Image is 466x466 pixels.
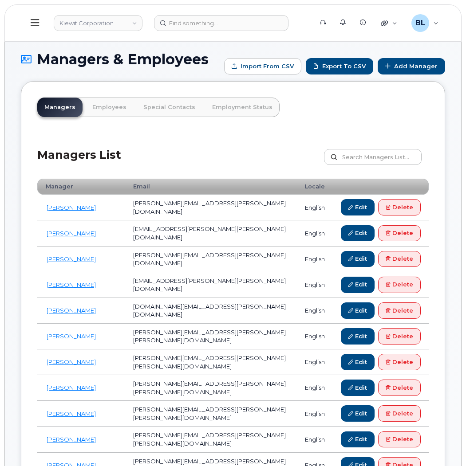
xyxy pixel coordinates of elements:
[47,204,96,211] a: [PERSON_NAME]
[341,277,375,293] a: Edit
[125,179,297,195] th: Email
[378,354,421,370] a: Delete
[378,58,445,74] a: Add Manager
[341,302,375,319] a: Edit
[297,401,333,427] td: english
[297,247,333,272] td: english
[47,384,96,391] a: [PERSON_NAME]
[37,179,125,195] th: Manager
[47,255,96,262] a: [PERSON_NAME]
[47,436,96,443] a: [PERSON_NAME]
[378,431,421,448] a: Delete
[125,298,297,324] td: [DOMAIN_NAME][EMAIL_ADDRESS][PERSON_NAME][DOMAIN_NAME]
[37,98,83,117] a: Managers
[378,251,421,267] a: Delete
[125,427,297,452] td: [PERSON_NAME][EMAIL_ADDRESS][PERSON_NAME][PERSON_NAME][DOMAIN_NAME]
[297,349,333,375] td: english
[341,431,375,448] a: Edit
[47,333,96,340] a: [PERSON_NAME]
[205,98,280,117] a: Employment Status
[378,380,421,396] a: Delete
[378,199,421,215] a: Delete
[297,195,333,220] td: english
[341,225,375,242] a: Edit
[341,354,375,370] a: Edit
[125,272,297,298] td: [EMAIL_ADDRESS][PERSON_NAME][PERSON_NAME][DOMAIN_NAME]
[136,98,202,117] a: Special Contacts
[378,328,421,345] a: Delete
[125,349,297,375] td: [PERSON_NAME][EMAIL_ADDRESS][PERSON_NAME][PERSON_NAME][DOMAIN_NAME]
[341,199,375,215] a: Edit
[297,298,333,324] td: english
[378,302,421,319] a: Delete
[297,272,333,298] td: english
[224,58,301,74] form: Import from CSV
[297,179,333,195] th: Locale
[125,247,297,272] td: [PERSON_NAME][EMAIL_ADDRESS][PERSON_NAME][DOMAIN_NAME]
[297,427,333,452] td: english
[47,281,96,288] a: [PERSON_NAME]
[47,410,96,417] a: [PERSON_NAME]
[306,58,373,74] a: Export to CSV
[125,220,297,246] td: [EMAIL_ADDRESS][PERSON_NAME][PERSON_NAME][DOMAIN_NAME]
[341,405,375,422] a: Edit
[125,324,297,349] td: [PERSON_NAME][EMAIL_ADDRESS][PERSON_NAME][PERSON_NAME][DOMAIN_NAME]
[341,328,375,345] a: Edit
[37,149,121,175] h2: Managers List
[297,220,333,246] td: english
[21,51,220,67] h1: Managers & Employees
[378,277,421,293] a: Delete
[47,358,96,365] a: [PERSON_NAME]
[341,380,375,396] a: Edit
[297,324,333,349] td: english
[378,405,421,422] a: Delete
[378,225,421,242] a: Delete
[125,195,297,220] td: [PERSON_NAME][EMAIL_ADDRESS][PERSON_NAME][DOMAIN_NAME]
[125,375,297,401] td: [PERSON_NAME][EMAIL_ADDRESS][PERSON_NAME][PERSON_NAME][DOMAIN_NAME]
[85,98,134,117] a: Employees
[47,307,96,314] a: [PERSON_NAME]
[125,401,297,427] td: [PERSON_NAME][EMAIL_ADDRESS][PERSON_NAME][PERSON_NAME][DOMAIN_NAME]
[47,230,96,237] a: [PERSON_NAME]
[297,375,333,401] td: english
[341,251,375,267] a: Edit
